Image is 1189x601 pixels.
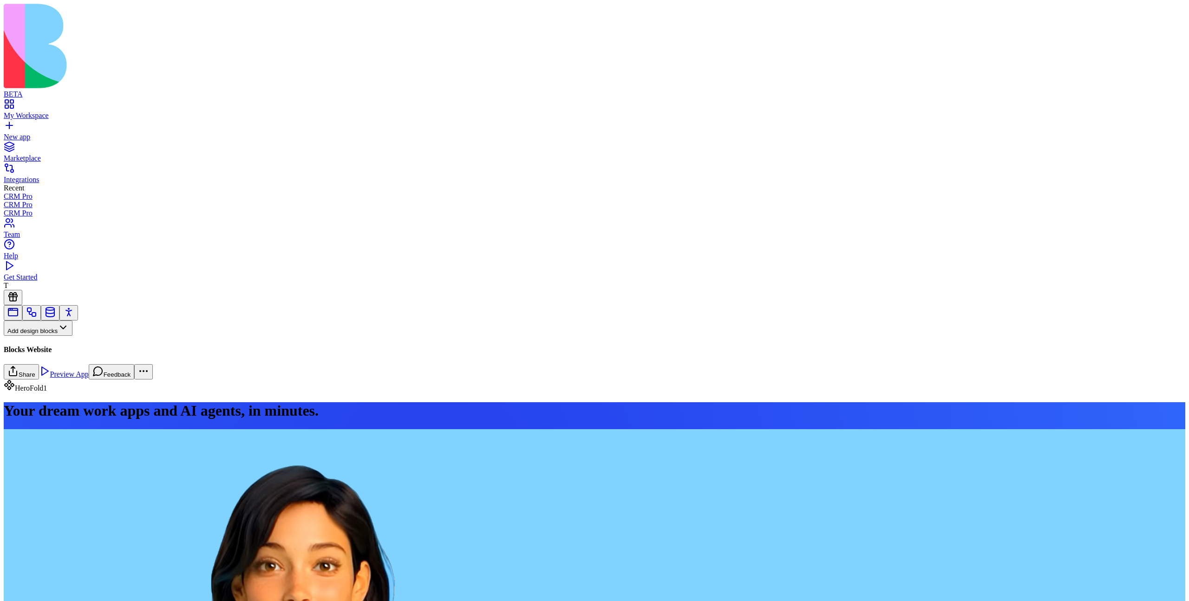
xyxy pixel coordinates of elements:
a: Integrations [4,167,1185,184]
button: Share [4,364,39,379]
a: Preview App [39,370,89,378]
div: Integrations [4,176,1185,184]
span: HeroFold1 [15,384,47,392]
button: Add design blocks [4,320,72,336]
a: Marketplace [4,146,1185,163]
a: Team [4,222,1185,239]
div: New app [4,133,1185,141]
span: Recent [4,184,24,192]
a: Help [4,243,1185,260]
a: Get Started [4,265,1185,281]
div: Get Started [4,273,1185,281]
div: Help [4,252,1185,260]
span: T [4,281,8,289]
img: logo [4,4,377,88]
div: BETA [4,90,1185,98]
a: New app [4,124,1185,141]
a: My Workspace [4,103,1185,120]
div: My Workspace [4,111,1185,120]
a: CRM Pro [4,209,1185,217]
button: Feedback [89,364,135,379]
a: CRM Pro [4,201,1185,209]
div: Marketplace [4,154,1185,163]
a: CRM Pro [4,192,1185,201]
h1: Your dream work apps and AI agents, in minutes. [4,402,1185,419]
h4: Blocks Website [4,346,1185,354]
a: BETA [4,82,1185,98]
div: Team [4,230,1185,239]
